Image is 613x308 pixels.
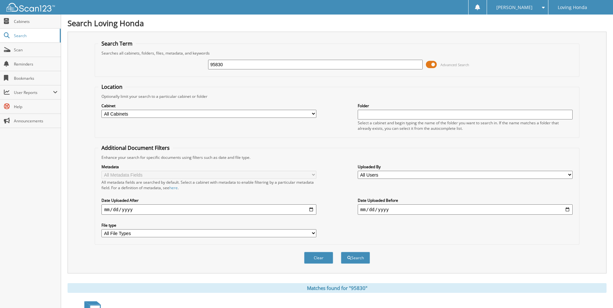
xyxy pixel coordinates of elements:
[6,3,55,12] img: scan123-logo-white.svg
[101,180,316,190] div: All metadata fields are searched by default. Select a cabinet with metadata to enable filtering b...
[98,83,126,90] legend: Location
[98,94,576,99] div: Optionally limit your search to a particular cabinet or folder
[14,90,53,95] span: User Reports
[341,252,370,264] button: Search
[101,222,316,228] label: File type
[101,164,316,169] label: Metadata
[14,76,58,81] span: Bookmarks
[98,50,576,56] div: Searches all cabinets, folders, files, metadata, and keywords
[440,62,469,67] span: Advanced Search
[169,185,178,190] a: here
[496,5,533,9] span: [PERSON_NAME]
[358,164,573,169] label: Uploaded By
[98,40,136,47] legend: Search Term
[358,198,573,203] label: Date Uploaded Before
[358,103,573,108] label: Folder
[358,204,573,215] input: end
[14,104,58,109] span: Help
[304,252,333,264] button: Clear
[101,198,316,203] label: Date Uploaded After
[358,120,573,131] div: Select a cabinet and begin typing the name of the folder you want to search in. If the name match...
[14,118,58,124] span: Announcements
[68,283,607,293] div: Matches found for "95830"
[68,18,607,28] h1: Search Loving Honda
[101,204,316,215] input: start
[14,19,58,24] span: Cabinets
[98,144,173,151] legend: Additional Document Filters
[98,155,576,160] div: Enhance your search for specific documents using filters such as date and file type.
[14,47,58,53] span: Scan
[101,103,316,108] label: Cabinet
[558,5,587,9] span: Loving Honda
[14,61,58,67] span: Reminders
[14,33,57,38] span: Search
